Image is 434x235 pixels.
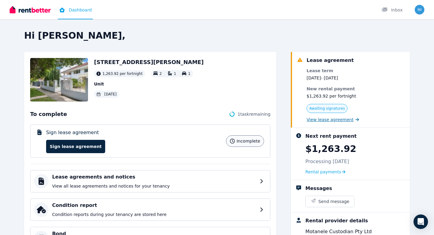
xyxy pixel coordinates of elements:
div: Inbox [382,7,403,13]
h4: Condition report [52,202,256,209]
div: Next rent payment [305,133,357,140]
h2: Hi [PERSON_NAME], [24,30,410,41]
p: Condition reports during your tenancy are stored here [52,211,256,217]
span: View lease agreement [307,117,354,123]
dt: Lease term [307,68,359,74]
dd: $1,263.92 per fortnight [307,93,359,99]
dt: New rental payment [307,86,359,92]
span: 1,263.92 per fortnight [102,71,143,76]
span: To complete [30,110,67,118]
img: Property Url [30,58,88,101]
span: 1 task remaining [237,111,270,117]
a: Rental payments [305,169,345,175]
span: Send message [318,198,349,204]
img: Isabelle McMahon [415,5,424,14]
a: View lease agreement [307,117,359,123]
p: $1,263.92 [305,143,356,154]
p: View all lease agreements and notices for your tenancy [52,183,256,189]
span: 1 [174,72,176,76]
p: Sign lease agreement [46,129,99,136]
div: Open Intercom Messenger [414,214,428,229]
div: Rental provider details [305,217,368,224]
h2: [STREET_ADDRESS][PERSON_NAME] [94,58,204,66]
div: Messages [305,185,332,192]
span: incomplete [237,138,260,144]
span: Awaiting signatures [309,106,345,111]
p: Processing [DATE] [305,158,349,165]
img: RentBetter [10,5,51,14]
span: 2 [159,72,162,76]
span: [DATE] [104,92,117,97]
p: Unit [94,81,204,87]
dd: [DATE] - [DATE] [307,75,359,81]
div: Lease agreement [307,57,354,64]
span: Rental payments [305,169,341,175]
h4: Lease agreements and notices [52,173,256,181]
button: Send message [306,196,354,207]
span: 1 [188,72,190,76]
a: Sign lease agreement [46,140,105,153]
